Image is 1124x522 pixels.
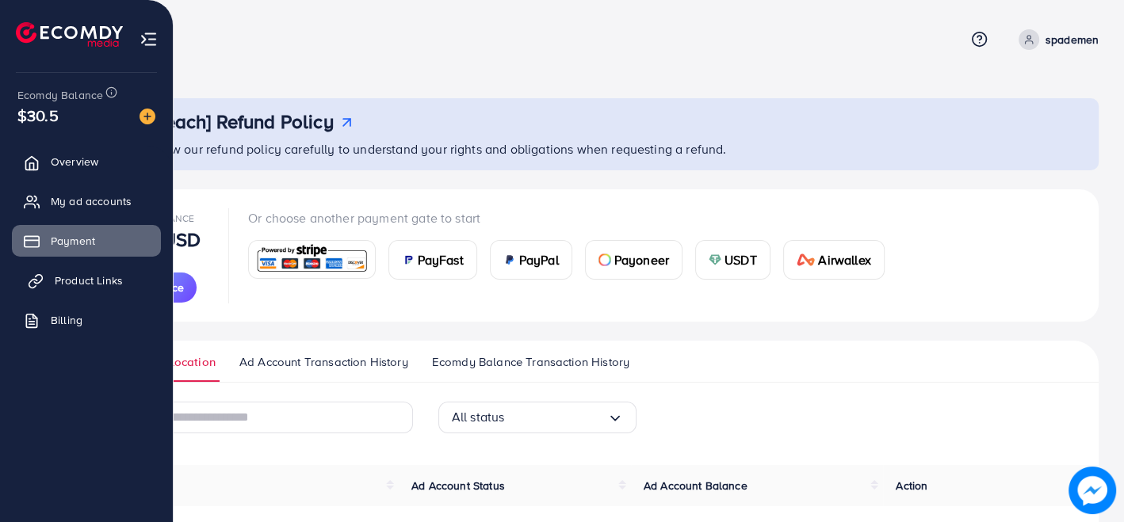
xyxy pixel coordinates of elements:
[432,353,629,371] span: Ecomdy Balance Transaction History
[51,193,132,209] span: My ad accounts
[51,154,98,170] span: Overview
[452,405,505,429] span: All status
[140,109,155,124] img: image
[248,240,376,279] a: card
[101,139,1089,158] p: Please review our refund policy carefully to understand your rights and obligations when requesti...
[388,240,477,280] a: cardPayFast
[418,250,464,269] span: PayFast
[783,240,885,280] a: cardAirwallex
[55,272,123,288] span: Product Links
[438,402,637,433] div: Search for option
[239,353,408,371] span: Ad Account Transaction History
[411,478,505,493] span: Ad Account Status
[16,22,123,47] img: logo
[51,312,82,328] span: Billing
[124,110,334,133] h3: [AdReach] Refund Policy
[519,250,559,269] span: PayPal
[724,250,757,269] span: USDT
[254,242,370,276] img: card
[695,240,770,280] a: cardUSDT
[614,250,669,269] span: Payoneer
[17,87,103,103] span: Ecomdy Balance
[503,253,516,266] img: card
[644,478,747,493] span: Ad Account Balance
[818,250,870,269] span: Airwallex
[12,225,161,257] a: Payment
[12,146,161,177] a: Overview
[12,304,161,336] a: Billing
[17,104,59,127] span: $30.5
[797,253,816,266] img: card
[140,30,158,48] img: menu
[598,253,611,266] img: card
[1069,467,1116,514] img: image
[12,185,161,217] a: My ad accounts
[896,478,927,493] span: Action
[248,208,897,227] p: Or choose another payment gate to start
[490,240,572,280] a: cardPayPal
[1012,29,1099,50] a: spademen
[709,253,721,266] img: card
[402,253,415,266] img: card
[12,265,161,296] a: Product Links
[585,240,682,280] a: cardPayoneer
[51,233,95,249] span: Payment
[1046,30,1099,49] p: spademen
[504,405,606,429] input: Search for option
